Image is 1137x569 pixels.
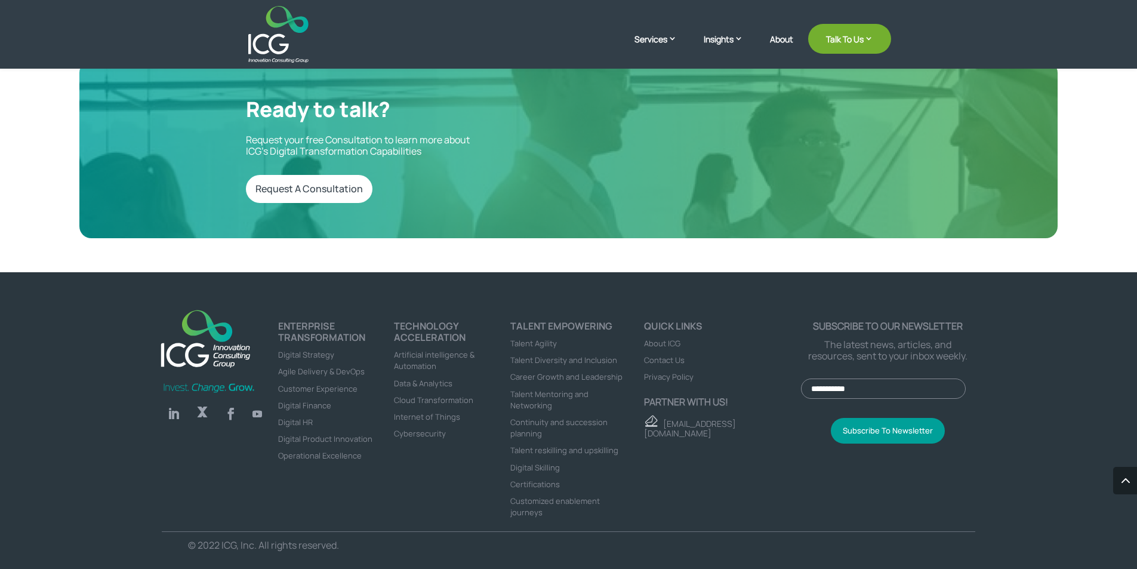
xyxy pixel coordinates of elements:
[190,402,214,426] a: Follow on X
[938,440,1137,569] iframe: Chat Widget
[644,321,801,337] h4: Quick links
[510,321,627,337] h4: Talent Empowering
[278,383,358,394] a: Customer Experience
[278,450,362,461] a: Operational Excellence
[246,175,372,203] a: Request A Consultation
[278,417,313,427] a: Digital HR
[510,371,623,382] a: Career Growth and Leadership
[162,382,256,393] img: Invest-Change-Grow-Green
[634,33,689,63] a: Services
[246,97,550,128] h2: Ready to talk?
[394,411,460,422] a: Internet of Things
[510,462,560,473] a: Digital Skilling
[219,402,243,426] a: Follow on Facebook
[644,371,694,382] a: Privacy Policy
[644,355,685,365] a: Contact Us
[278,366,365,377] a: Agile Delivery & DevOps
[394,378,452,389] a: Data & Analytics
[162,402,186,426] a: Follow on LinkedIn
[278,400,331,411] a: Digital Finance
[510,389,588,411] a: Talent Mentoring and Networking
[510,445,618,456] a: Talent reskilling and upskilling
[644,418,736,439] a: [EMAIL_ADDRESS][DOMAIN_NAME]
[644,415,658,427] img: email - ICG
[843,425,933,436] span: Subscribe To Newsletter
[248,6,309,63] img: ICG
[644,338,680,349] a: About ICG
[770,35,793,63] a: About
[394,395,473,405] a: Cloud Transformation
[808,24,891,54] a: Talk To Us
[801,339,975,362] p: The latest news, articles, and resources, sent to your inbox weekly.
[831,418,945,443] button: Subscribe To Newsletter
[394,321,510,349] h4: TECHNOLOGY ACCELERATION
[154,303,257,373] img: ICG-new logo (1)
[644,396,801,408] p: Partner with us!
[510,417,608,439] a: Continuity and succession planning
[938,440,1137,569] div: Widget de chat
[154,303,257,376] a: logo_footer
[510,479,560,490] a: Certifications
[278,321,395,349] h4: ENTERPRISE TRANSFORMATION
[801,321,975,332] p: Subscribe to our newsletter
[510,338,557,349] a: Talent Agility
[510,496,600,518] a: Customized enablement journeys
[278,433,372,444] a: Digital Product Innovation
[704,33,755,63] a: Insights
[246,134,550,157] p: Request your free Consultation to learn more about ICG’s Digital Transformation Capabilities
[394,428,446,439] a: Cybersecurity
[394,349,474,371] a: Artificial intelligence & Automation
[188,540,547,551] p: © 2022 ICG, Inc. All rights reserved.
[278,349,334,360] a: Digital Strategy
[510,355,617,365] a: Talent Diversity and Inclusion
[248,404,267,423] a: Follow on Youtube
